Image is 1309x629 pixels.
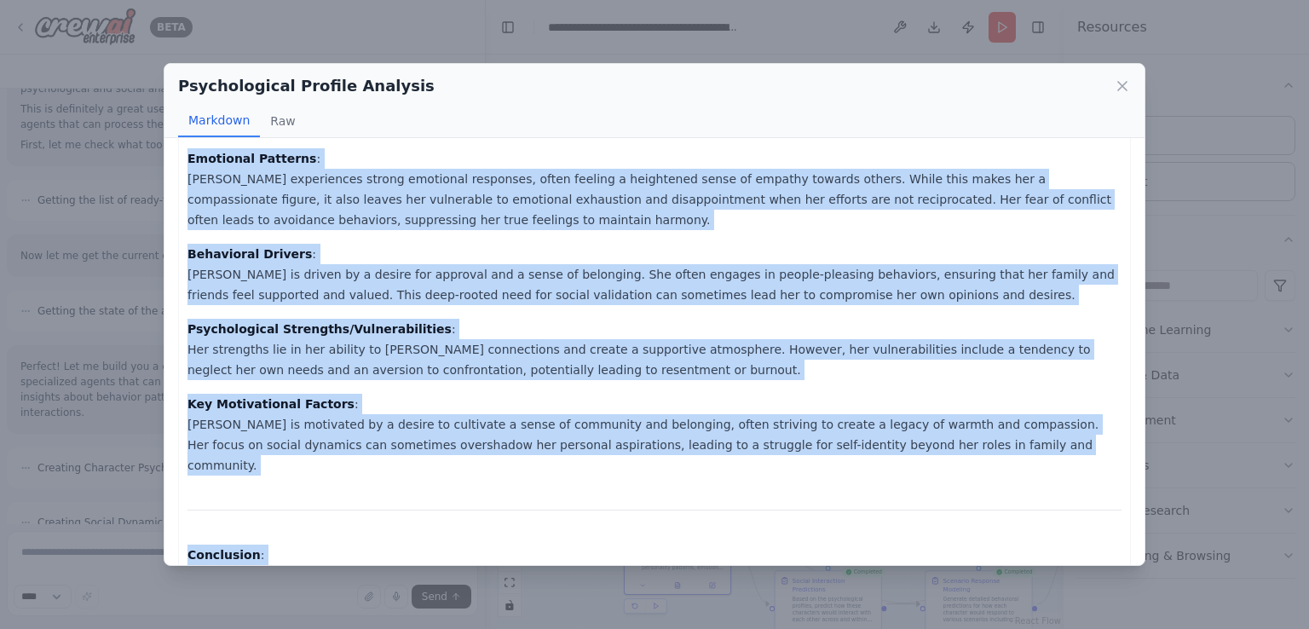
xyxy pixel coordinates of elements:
p: : [PERSON_NAME] is driven by a desire for approval and a sense of belonging. She often engages in... [187,244,1122,305]
p: : Her strengths lie in her ability to [PERSON_NAME] connections and create a supportive atmospher... [187,319,1122,380]
p: : [PERSON_NAME] is motivated by a desire to cultivate a sense of community and belonging, often s... [187,394,1122,476]
strong: Psychological Strengths/Vulnerabilities [187,322,452,336]
p: : [PERSON_NAME] experiences strong emotional responses, often feeling a heightened sense of empat... [187,148,1122,230]
strong: Conclusion [187,548,261,562]
strong: Emotional Patterns [187,152,316,165]
strong: Behavioral Drivers [187,247,312,261]
strong: Key Motivational Factors [187,397,355,411]
button: Markdown [178,105,260,137]
button: Raw [260,105,305,137]
h2: Psychological Profile Analysis [178,74,435,98]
